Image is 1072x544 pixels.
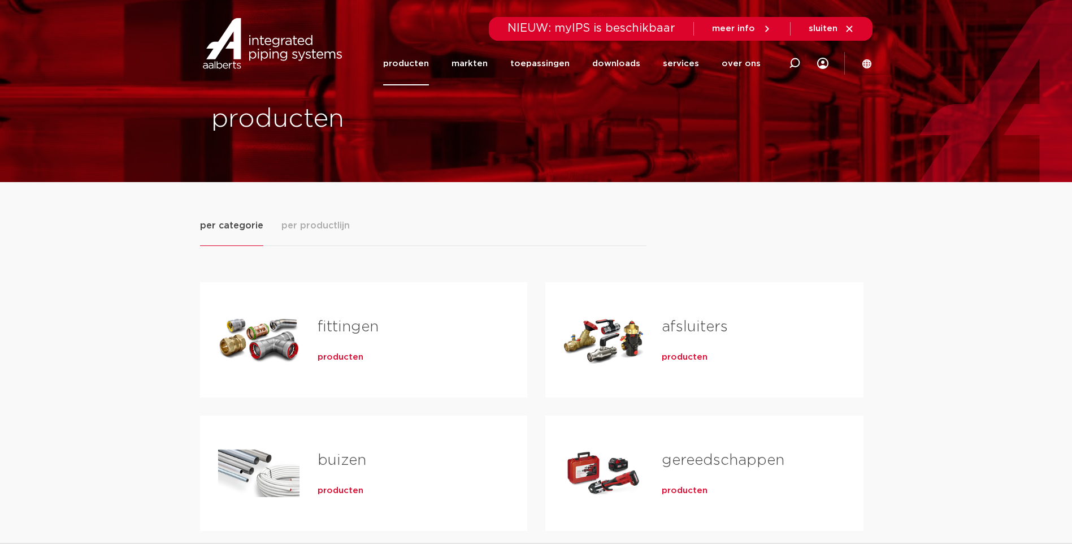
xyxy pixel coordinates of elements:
span: per categorie [200,219,263,232]
span: per productlijn [281,219,350,232]
a: producten [662,485,708,496]
span: sluiten [809,24,837,33]
a: gereedschappen [662,453,784,468]
nav: Menu [383,42,761,85]
h1: producten [211,101,531,137]
a: services [663,42,699,85]
a: sluiten [809,24,854,34]
a: producten [662,352,708,363]
span: meer info [712,24,755,33]
a: toepassingen [510,42,570,85]
a: downloads [592,42,640,85]
a: meer info [712,24,772,34]
a: markten [452,42,488,85]
a: producten [318,352,363,363]
a: producten [383,42,429,85]
a: buizen [318,453,366,468]
a: producten [318,485,363,496]
a: fittingen [318,320,379,334]
a: over ons [722,42,761,85]
span: NIEUW: myIPS is beschikbaar [507,23,675,34]
a: afsluiters [662,320,728,334]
